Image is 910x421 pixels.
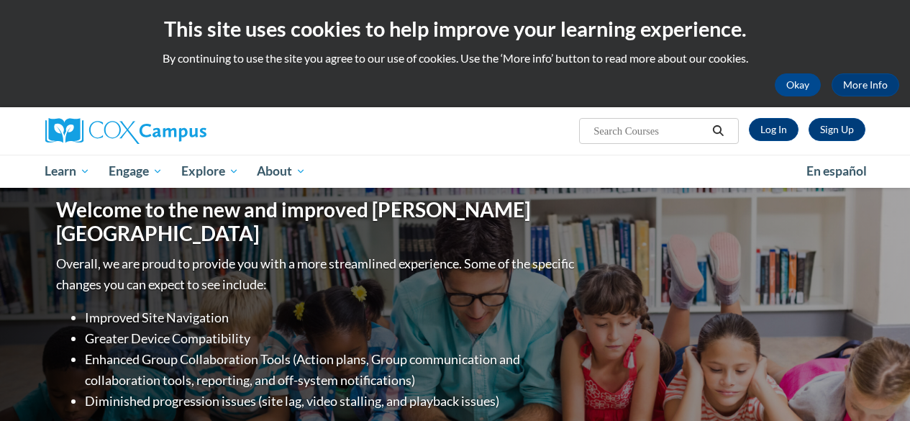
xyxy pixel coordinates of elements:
[257,163,306,180] span: About
[56,253,578,295] p: Overall, we are proud to provide you with a more streamlined experience. Some of the specific cha...
[592,122,707,140] input: Search Courses
[181,163,239,180] span: Explore
[85,328,578,349] li: Greater Device Compatibility
[56,198,578,246] h1: Welcome to the new and improved [PERSON_NAME][GEOGRAPHIC_DATA]
[832,73,899,96] a: More Info
[797,156,876,186] a: En español
[85,391,578,412] li: Diminished progression issues (site lag, video stalling, and playback issues)
[11,14,899,43] h2: This site uses cookies to help improve your learning experience.
[85,307,578,328] li: Improved Site Navigation
[749,118,798,141] a: Log In
[35,155,876,188] div: Main menu
[45,118,206,144] img: Cox Campus
[852,363,898,409] iframe: Button to launch messaging window
[11,50,899,66] p: By continuing to use the site you agree to our use of cookies. Use the ‘More info’ button to read...
[45,163,90,180] span: Learn
[809,118,865,141] a: Register
[707,122,729,140] button: Search
[45,118,304,144] a: Cox Campus
[247,155,315,188] a: About
[172,155,248,188] a: Explore
[109,163,163,180] span: Engage
[775,73,821,96] button: Okay
[36,155,100,188] a: Learn
[806,163,867,178] span: En español
[99,155,172,188] a: Engage
[85,349,578,391] li: Enhanced Group Collaboration Tools (Action plans, Group communication and collaboration tools, re...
